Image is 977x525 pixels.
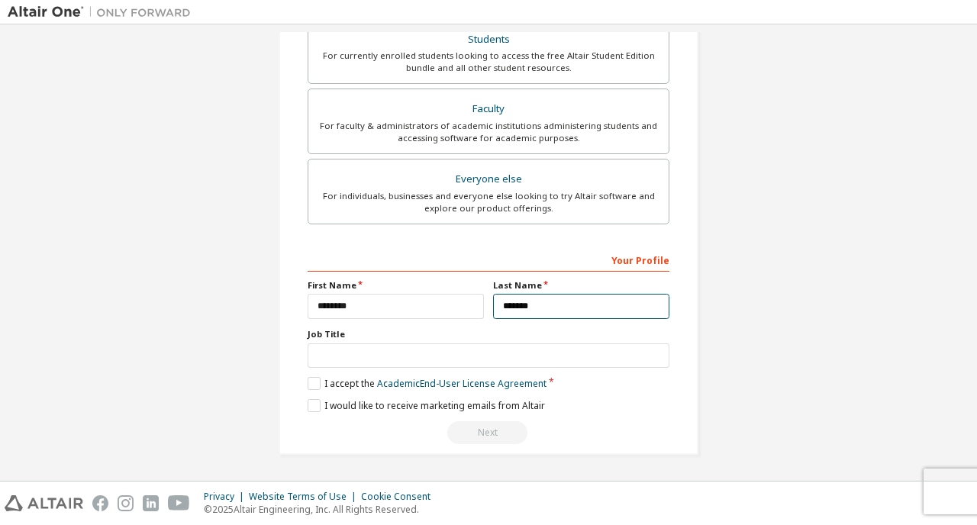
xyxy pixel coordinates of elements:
[308,421,669,444] div: You need to provide your academic email
[168,495,190,511] img: youtube.svg
[249,491,361,503] div: Website Terms of Use
[318,29,659,50] div: Students
[377,377,547,390] a: Academic End-User License Agreement
[318,50,659,74] div: For currently enrolled students looking to access the free Altair Student Edition bundle and all ...
[318,120,659,144] div: For faculty & administrators of academic institutions administering students and accessing softwa...
[308,247,669,272] div: Your Profile
[318,98,659,120] div: Faculty
[318,169,659,190] div: Everyone else
[308,279,484,291] label: First Name
[318,190,659,214] div: For individuals, businesses and everyone else looking to try Altair software and explore our prod...
[5,495,83,511] img: altair_logo.svg
[143,495,159,511] img: linkedin.svg
[361,491,440,503] div: Cookie Consent
[8,5,198,20] img: Altair One
[308,328,669,340] label: Job Title
[92,495,108,511] img: facebook.svg
[308,377,547,390] label: I accept the
[204,491,249,503] div: Privacy
[308,399,545,412] label: I would like to receive marketing emails from Altair
[493,279,669,291] label: Last Name
[204,503,440,516] p: © 2025 Altair Engineering, Inc. All Rights Reserved.
[118,495,134,511] img: instagram.svg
